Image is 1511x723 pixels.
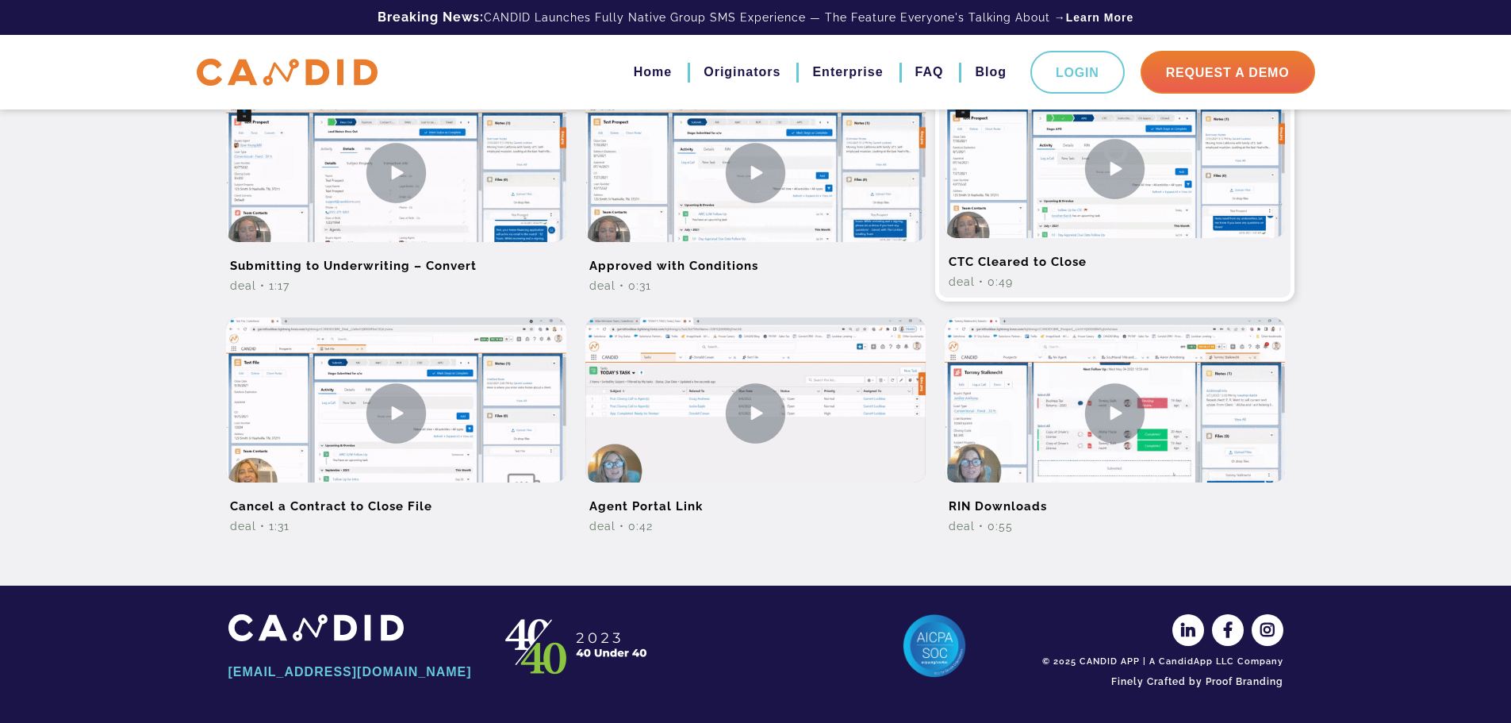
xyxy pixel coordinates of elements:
[197,59,378,87] img: CANDID APP
[228,614,404,640] img: CANDID APP
[945,238,1285,274] h2: CTC Cleared to Close
[585,77,926,268] img: Approved with Conditions Video
[1066,10,1133,25] a: Learn More
[228,659,474,686] a: [EMAIL_ADDRESS][DOMAIN_NAME]
[945,317,1285,509] img: RIN Downloads Video
[915,59,944,86] a: FAQ
[975,59,1007,86] a: Blog
[812,59,883,86] a: Enterprise
[945,518,1285,534] div: Deal • 0:55
[634,59,672,86] a: Home
[1037,668,1283,695] a: Finely Crafted by Proof Branding
[1141,51,1315,94] a: Request A Demo
[945,483,1285,518] h2: RIN Downloads
[378,10,484,25] b: Breaking News:
[585,242,926,278] h2: Approved with Conditions
[226,518,566,534] div: Deal • 1:31
[226,278,566,294] div: Deal • 1:17
[1030,51,1125,94] a: Login
[226,77,566,268] img: Submitting to Underwriting – Convert Video
[704,59,780,86] a: Originators
[585,518,926,534] div: Deal • 0:42
[498,614,657,678] img: CANDID APP
[945,274,1285,290] div: Deal • 0:49
[903,614,966,678] img: AICPA SOC 2
[226,317,566,509] img: Cancel a Contract to Close File Video
[1037,656,1283,668] div: © 2025 CANDID APP | A CandidApp LLC Company
[226,242,566,278] h2: Submitting to Underwriting – Convert
[226,483,566,518] h2: Cancel a Contract to Close File
[585,317,926,509] img: Agent Portal Link Video
[585,483,926,518] h2: Agent Portal Link
[585,278,926,294] div: Deal • 0:31
[945,73,1285,264] img: CTC Cleared to Close Video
